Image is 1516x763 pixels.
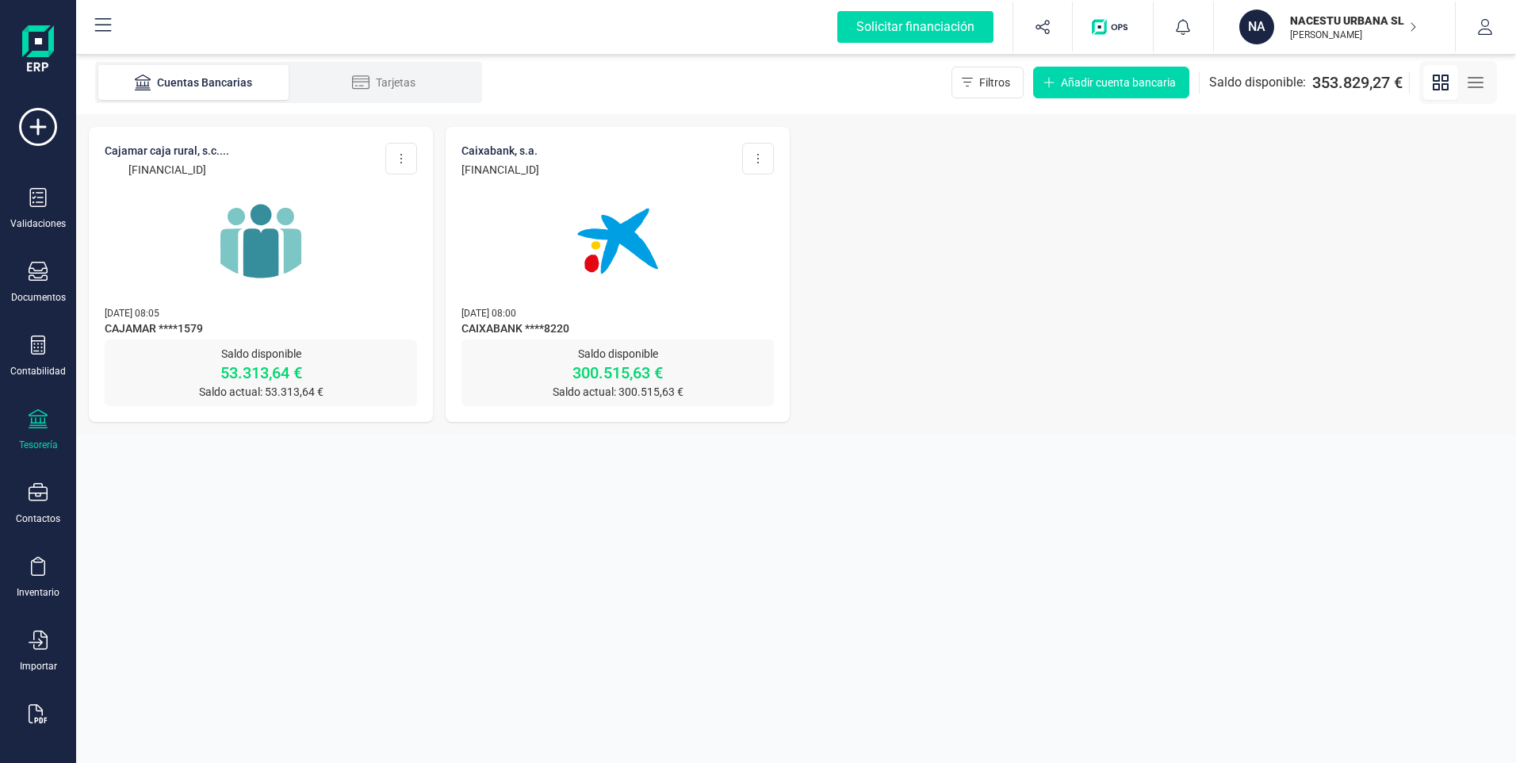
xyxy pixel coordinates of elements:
[1209,73,1306,92] span: Saldo disponible:
[320,75,447,90] div: Tarjetas
[130,75,257,90] div: Cuentas Bancarias
[105,143,229,159] p: CAJAMAR CAJA RURAL, S.C....
[1290,13,1417,29] p: NACESTU URBANA SL
[1061,75,1176,90] span: Añadir cuenta bancaria
[979,75,1010,90] span: Filtros
[11,291,66,304] div: Documentos
[837,11,993,43] div: Solicitar financiación
[461,143,539,159] p: CAIXABANK, S.A.
[1312,71,1403,94] span: 353.829,27 €
[19,439,58,451] div: Tesorería
[16,512,60,525] div: Contactos
[951,67,1024,98] button: Filtros
[461,162,539,178] p: [FINANCIAL_ID]
[818,2,1013,52] button: Solicitar financiación
[10,217,66,230] div: Validaciones
[461,384,774,400] p: Saldo actual: 300.515,63 €
[105,362,417,384] p: 53.313,64 €
[22,25,54,76] img: Logo Finanedi
[1082,2,1143,52] button: Logo de OPS
[461,346,774,362] p: Saldo disponible
[105,162,229,178] p: [FINANCIAL_ID]
[105,346,417,362] p: Saldo disponible
[1233,2,1436,52] button: NANACESTU URBANA SL[PERSON_NAME]
[1033,67,1189,98] button: Añadir cuenta bancaria
[20,660,57,673] div: Importar
[461,308,516,319] span: [DATE] 08:00
[1239,10,1274,44] div: NA
[10,365,66,378] div: Contabilidad
[1290,29,1417,41] p: [PERSON_NAME]
[461,362,774,384] p: 300.515,63 €
[105,384,417,400] p: Saldo actual: 53.313,64 €
[1092,19,1134,35] img: Logo de OPS
[17,586,59,599] div: Inventario
[105,308,159,319] span: [DATE] 08:05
